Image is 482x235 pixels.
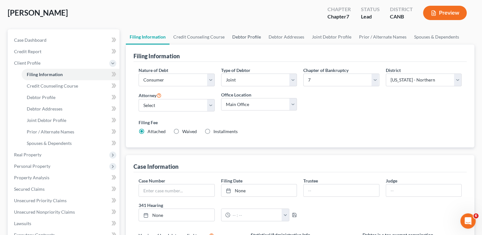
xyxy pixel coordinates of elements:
[14,60,40,66] span: Client Profile
[27,117,66,123] span: Joint Debtor Profile
[213,129,238,134] span: Installments
[139,91,162,99] label: Attorney
[304,184,379,196] input: --
[221,67,250,74] label: Type of Debtor
[265,29,308,45] a: Debtor Addresses
[14,209,75,215] span: Unsecured Nonpriority Claims
[9,218,119,229] a: Lawsuits
[27,140,72,146] span: Spouses & Dependents
[9,34,119,46] a: Case Dashboard
[410,29,463,45] a: Spouses & Dependents
[22,115,119,126] a: Joint Debtor Profile
[27,106,62,111] span: Debtor Addresses
[228,29,265,45] a: Debtor Profile
[22,69,119,80] a: Filing Information
[27,95,55,100] span: Debtor Profile
[221,184,297,196] a: None
[460,213,476,229] iframe: Intercom live chat
[14,152,41,157] span: Real Property
[327,6,351,13] div: Chapter
[14,175,49,180] span: Property Analysis
[139,67,168,74] label: Nature of Debt
[27,72,63,77] span: Filing Information
[14,49,41,54] span: Credit Report
[390,13,413,20] div: CANB
[22,92,119,103] a: Debtor Profile
[9,183,119,195] a: Secured Claims
[473,213,478,218] span: 6
[390,6,413,13] div: District
[135,202,300,209] label: 341 Hearing
[14,37,47,43] span: Case Dashboard
[133,163,178,170] div: Case Information
[182,129,197,134] span: Waived
[423,6,467,20] button: Preview
[361,6,380,13] div: Status
[355,29,410,45] a: Prior / Alternate Names
[386,67,401,74] label: District
[126,29,169,45] a: Filing Information
[169,29,228,45] a: Credit Counseling Course
[22,126,119,138] a: Prior / Alternate Names
[139,119,462,126] label: Filing Fee
[139,184,214,196] input: Enter case number...
[303,67,349,74] label: Chapter of Bankruptcy
[303,177,318,184] label: Trustee
[230,209,282,221] input: -- : --
[14,186,45,192] span: Secured Claims
[327,13,351,20] div: Chapter
[14,163,50,169] span: Personal Property
[221,91,251,98] label: Office Location
[139,177,165,184] label: Case Number
[22,138,119,149] a: Spouses & Dependents
[8,8,68,17] span: [PERSON_NAME]
[22,80,119,92] a: Credit Counseling Course
[139,209,214,221] a: None
[346,13,349,19] span: 7
[386,184,461,196] input: --
[361,13,380,20] div: Lead
[308,29,355,45] a: Joint Debtor Profile
[27,129,74,134] span: Prior / Alternate Names
[22,103,119,115] a: Debtor Addresses
[133,52,180,60] div: Filing Information
[9,172,119,183] a: Property Analysis
[14,221,31,226] span: Lawsuits
[9,46,119,57] a: Credit Report
[147,129,166,134] span: Attached
[9,195,119,206] a: Unsecured Priority Claims
[14,198,67,203] span: Unsecured Priority Claims
[9,206,119,218] a: Unsecured Nonpriority Claims
[386,177,397,184] label: Judge
[221,177,242,184] label: Filing Date
[27,83,78,89] span: Credit Counseling Course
